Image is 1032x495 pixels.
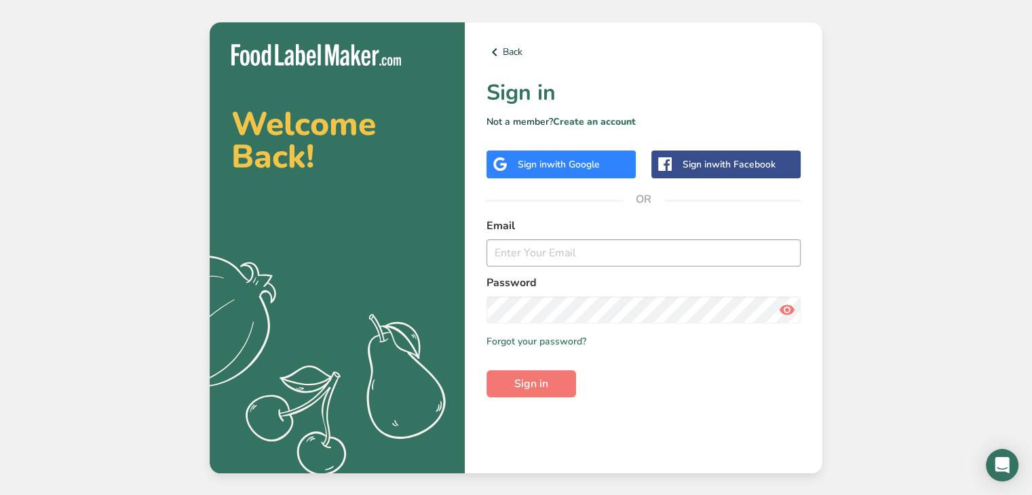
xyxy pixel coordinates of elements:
[547,158,600,171] span: with Google
[518,157,600,172] div: Sign in
[486,275,801,291] label: Password
[712,158,776,171] span: with Facebook
[231,44,401,66] img: Food Label Maker
[486,239,801,266] input: Enter Your Email
[553,115,636,128] a: Create an account
[486,218,801,234] label: Email
[486,77,801,109] h1: Sign in
[486,334,586,349] a: Forgot your password?
[986,449,1018,481] div: Open Intercom Messenger
[231,108,443,173] h2: Welcome Back!
[624,179,664,220] span: OR
[486,370,576,397] button: Sign in
[486,115,801,129] p: Not a member?
[514,376,548,392] span: Sign in
[486,44,801,60] a: Back
[683,157,776,172] div: Sign in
